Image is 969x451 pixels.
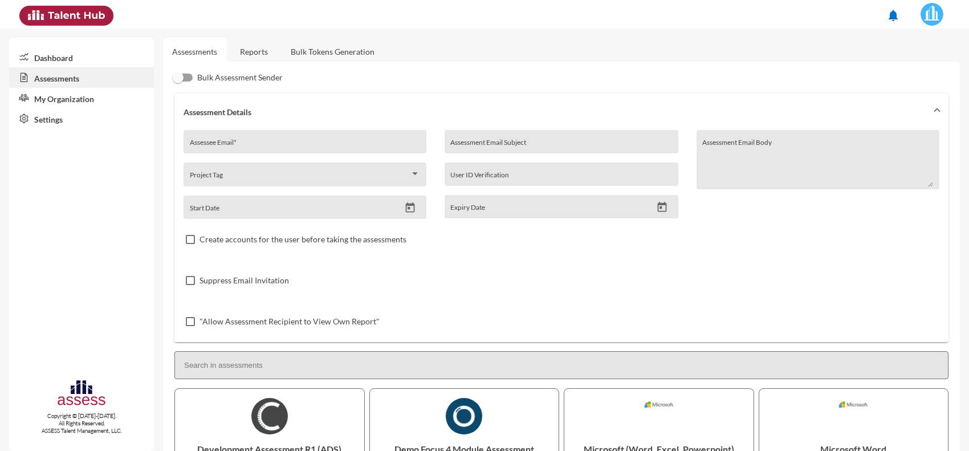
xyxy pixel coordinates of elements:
[172,47,217,56] a: Assessments
[9,47,154,67] a: Dashboard
[199,274,289,287] span: Suppress Email Invitation
[174,94,948,130] mat-expansion-panel-header: Assessment Details
[184,107,926,117] mat-panel-title: Assessment Details
[199,233,406,246] span: Create accounts for the user before taking the assessments
[174,351,948,379] input: Search in assessments
[9,67,154,88] a: Assessments
[282,38,384,66] a: Bulk Tokens Generation
[174,130,948,342] div: Assessment Details
[9,412,154,434] p: Copyright © [DATE]-[DATE]. All Rights Reserved. ASSESS Talent Management, LLC.
[56,379,107,410] img: assesscompany-logo.png
[652,201,672,213] button: Open calendar
[199,315,380,328] span: "Allow Assessment Recipient to View Own Report"
[231,38,277,66] a: Reports
[9,88,154,108] a: My Organization
[886,9,900,22] mat-icon: notifications
[9,108,154,129] a: Settings
[197,71,283,84] span: Bulk Assessment Sender
[400,202,420,214] button: Open calendar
